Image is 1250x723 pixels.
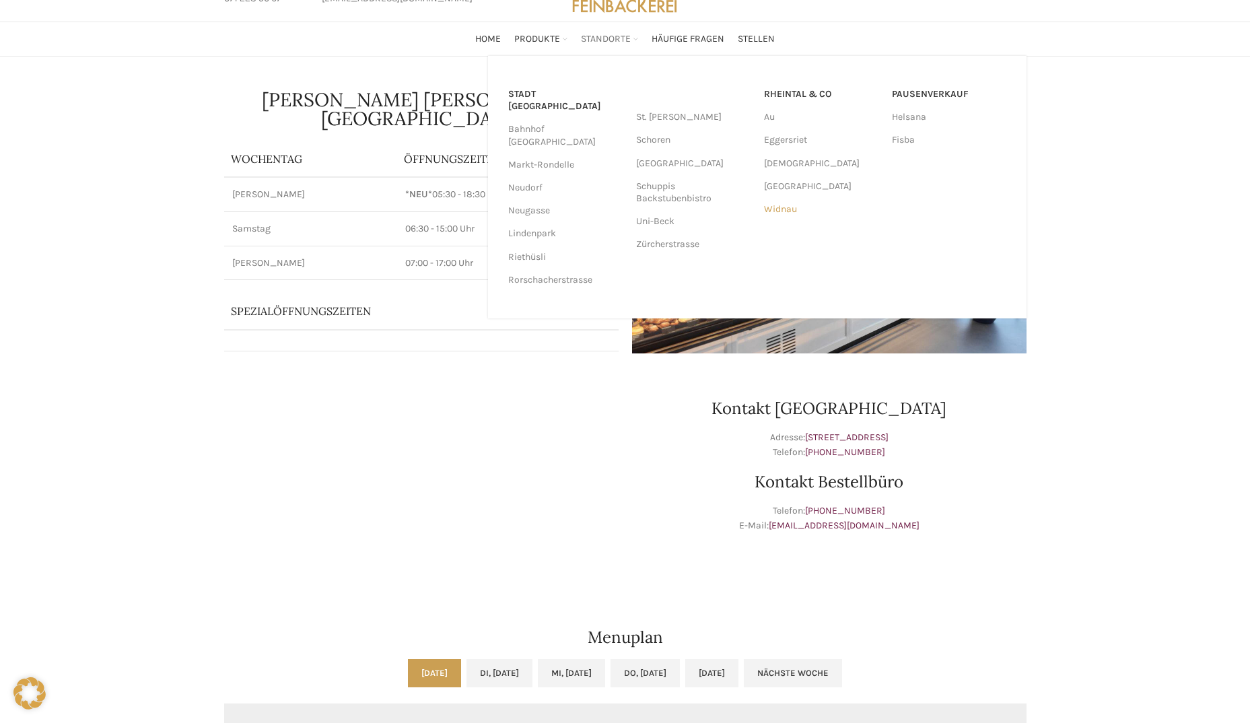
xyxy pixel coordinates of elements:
p: [PERSON_NAME] [232,188,390,201]
a: Häufige Fragen [652,26,724,53]
iframe: bäckerei schwyter rheineck bahnhof [224,367,619,569]
a: Neudorf [508,176,623,199]
a: Schuppis Backstubenbistro [636,175,751,210]
a: Uni-Beck [636,210,751,233]
a: Markt-Rondelle [508,153,623,176]
a: Lindenpark [508,222,623,245]
a: Schoren [636,129,751,151]
a: [DATE] [685,659,738,687]
p: Telefon: E-Mail: [632,504,1027,534]
a: [GEOGRAPHIC_DATA] [636,152,751,175]
a: [GEOGRAPHIC_DATA] [764,175,878,198]
p: 07:00 - 17:00 Uhr [405,256,610,270]
div: Main navigation [217,26,1033,53]
a: Rorschacherstrasse [508,269,623,291]
span: Stellen [738,33,775,46]
p: [PERSON_NAME] [232,256,390,270]
a: RHEINTAL & CO [764,83,878,106]
a: Eggersriet [764,129,878,151]
p: 05:30 - 18:30 Uhr [405,188,610,201]
a: Standorte [581,26,638,53]
a: Riethüsli [508,246,623,269]
a: [STREET_ADDRESS] [805,432,889,443]
a: Mi, [DATE] [538,659,605,687]
a: Widnau [764,198,878,221]
p: ÖFFNUNGSZEITEN [404,151,611,166]
p: 06:30 - 15:00 Uhr [405,222,610,236]
a: Stadt [GEOGRAPHIC_DATA] [508,83,623,118]
p: Adresse: Telefon: [632,430,1027,460]
a: [EMAIL_ADDRESS][DOMAIN_NAME] [769,520,919,531]
h1: [PERSON_NAME] [PERSON_NAME][GEOGRAPHIC_DATA] [224,90,619,128]
span: Produkte [514,33,560,46]
a: [DEMOGRAPHIC_DATA] [764,152,878,175]
a: Zürcherstrasse [636,233,751,256]
a: Pausenverkauf [892,83,1006,106]
a: St. [PERSON_NAME] [636,106,751,129]
span: Home [475,33,501,46]
a: [DATE] [408,659,461,687]
a: Do, [DATE] [611,659,680,687]
a: Di, [DATE] [466,659,532,687]
a: Au [764,106,878,129]
h2: Menuplan [224,629,1027,646]
a: Stellen [738,26,775,53]
a: Nächste Woche [744,659,842,687]
a: Neugasse [508,199,623,222]
span: Standorte [581,33,631,46]
a: Produkte [514,26,567,53]
h2: Kontakt [GEOGRAPHIC_DATA] [632,401,1027,417]
a: [PHONE_NUMBER] [805,446,885,458]
a: Bahnhof [GEOGRAPHIC_DATA] [508,118,623,153]
p: Wochentag [231,151,391,166]
p: Samstag [232,222,390,236]
a: Helsana [892,106,1006,129]
p: Spezialöffnungszeiten [231,304,574,318]
h2: Kontakt Bestellbüro [632,474,1027,490]
span: Häufige Fragen [652,33,724,46]
a: Fisba [892,129,1006,151]
a: Home [475,26,501,53]
a: [PHONE_NUMBER] [805,505,885,516]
